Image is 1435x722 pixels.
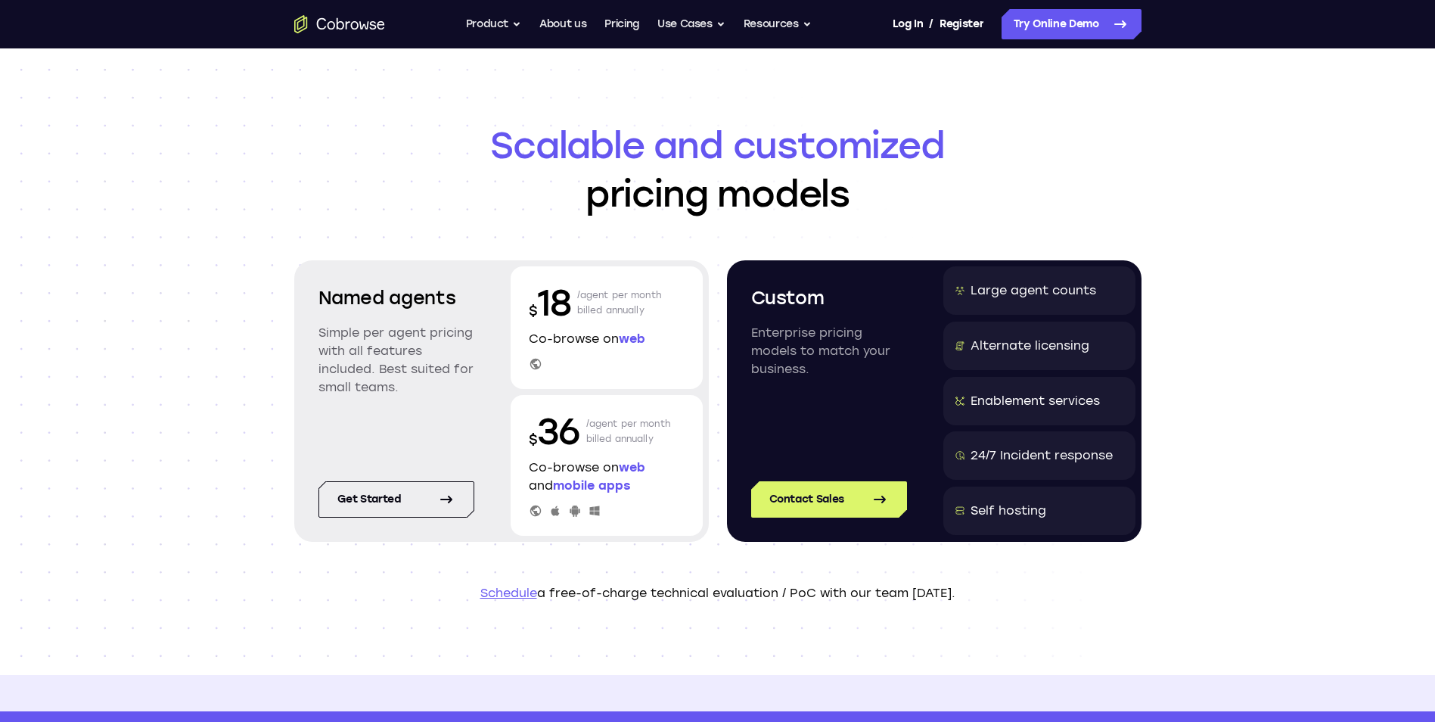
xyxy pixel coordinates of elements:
span: $ [529,431,538,448]
a: Log In [893,9,923,39]
a: Register [940,9,983,39]
span: Scalable and customized [294,121,1141,170]
div: 24/7 Incident response [971,447,1113,465]
span: web [619,460,645,475]
div: Enablement services [971,392,1100,410]
p: /agent per month billed annually [586,407,671,456]
p: 18 [529,279,571,327]
button: Product [466,9,522,39]
a: Pricing [604,9,639,39]
p: Co-browse on [529,330,685,348]
p: Co-browse on and [529,459,685,495]
button: Use Cases [657,9,725,39]
p: Simple per agent pricing with all features included. Best suited for small teams. [318,324,474,397]
a: Get started [318,481,474,518]
span: $ [529,303,538,319]
a: Try Online Demo [1002,9,1141,39]
span: mobile apps [553,478,630,493]
a: Schedule [480,586,537,600]
span: web [619,331,645,346]
h1: pricing models [294,121,1141,218]
div: Self hosting [971,502,1046,520]
p: /agent per month billed annually [577,279,662,327]
button: Resources [744,9,812,39]
p: a free-of-charge technical evaluation / PoC with our team [DATE]. [294,584,1141,602]
h2: Custom [751,285,907,312]
div: Large agent counts [971,282,1096,300]
a: About us [539,9,586,39]
a: Contact Sales [751,481,907,518]
a: Go to the home page [294,15,385,33]
p: Enterprise pricing models to match your business. [751,324,907,378]
div: Alternate licensing [971,337,1089,355]
p: 36 [529,407,580,456]
span: / [929,15,933,33]
h2: Named agents [318,285,474,312]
